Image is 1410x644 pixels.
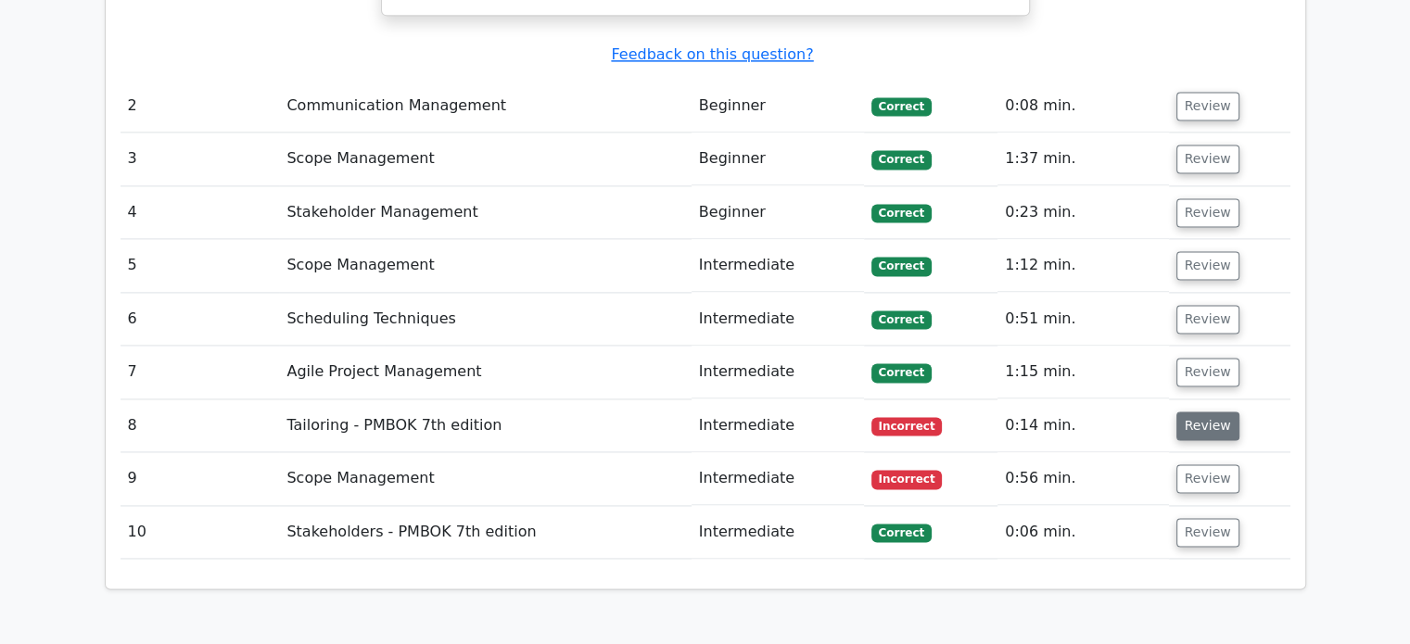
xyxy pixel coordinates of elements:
[997,346,1168,398] td: 1:15 min.
[1176,198,1239,227] button: Review
[1176,358,1239,386] button: Review
[997,186,1168,239] td: 0:23 min.
[121,346,280,398] td: 7
[692,452,864,505] td: Intermediate
[871,97,932,116] span: Correct
[871,363,932,382] span: Correct
[1176,92,1239,120] button: Review
[279,346,691,398] td: Agile Project Management
[692,293,864,346] td: Intermediate
[692,133,864,185] td: Beginner
[871,257,932,275] span: Correct
[1176,145,1239,173] button: Review
[871,150,932,169] span: Correct
[692,346,864,398] td: Intermediate
[692,186,864,239] td: Beginner
[121,293,280,346] td: 6
[1176,411,1239,440] button: Review
[121,80,280,133] td: 2
[692,506,864,559] td: Intermediate
[279,399,691,452] td: Tailoring - PMBOK 7th edition
[871,470,943,488] span: Incorrect
[1176,305,1239,334] button: Review
[279,186,691,239] td: Stakeholder Management
[279,133,691,185] td: Scope Management
[279,293,691,346] td: Scheduling Techniques
[997,399,1168,452] td: 0:14 min.
[1176,464,1239,493] button: Review
[121,399,280,452] td: 8
[871,417,943,436] span: Incorrect
[121,239,280,292] td: 5
[121,506,280,559] td: 10
[121,452,280,505] td: 9
[692,80,864,133] td: Beginner
[121,133,280,185] td: 3
[279,506,691,559] td: Stakeholders - PMBOK 7th edition
[1176,518,1239,547] button: Review
[997,133,1168,185] td: 1:37 min.
[279,80,691,133] td: Communication Management
[1176,251,1239,280] button: Review
[611,45,813,63] a: Feedback on this question?
[997,80,1168,133] td: 0:08 min.
[997,506,1168,559] td: 0:06 min.
[871,524,932,542] span: Correct
[279,452,691,505] td: Scope Management
[871,204,932,222] span: Correct
[997,452,1168,505] td: 0:56 min.
[279,239,691,292] td: Scope Management
[997,239,1168,292] td: 1:12 min.
[692,239,864,292] td: Intermediate
[121,186,280,239] td: 4
[692,399,864,452] td: Intermediate
[871,310,932,329] span: Correct
[997,293,1168,346] td: 0:51 min.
